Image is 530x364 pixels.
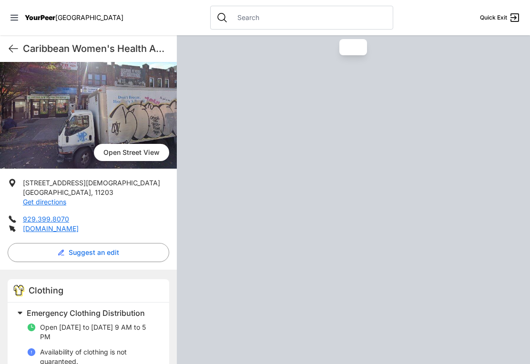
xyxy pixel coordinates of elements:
[29,285,63,295] span: Clothing
[91,188,93,196] span: ,
[27,308,145,318] span: Emergency Clothing Distribution
[94,144,169,161] span: Open Street View
[23,215,69,223] a: 929.399.8070
[23,198,66,206] a: Get directions
[23,179,160,187] span: [STREET_ADDRESS][DEMOGRAPHIC_DATA]
[25,13,55,21] span: YourPeer
[69,248,119,257] span: Suggest an edit
[23,224,79,233] a: [DOMAIN_NAME]
[232,13,387,22] input: Search
[25,15,123,20] a: YourPeer[GEOGRAPHIC_DATA]
[23,188,91,196] span: [GEOGRAPHIC_DATA]
[95,188,113,196] span: 11203
[55,13,123,21] span: [GEOGRAPHIC_DATA]
[23,42,169,55] h1: Caribbean Women's Health Association (CWHA)
[480,14,507,21] span: Quick Exit
[8,243,169,262] button: Suggest an edit
[480,12,520,23] a: Quick Exit
[40,323,146,341] span: Open [DATE] to [DATE] 9 AM to 5 PM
